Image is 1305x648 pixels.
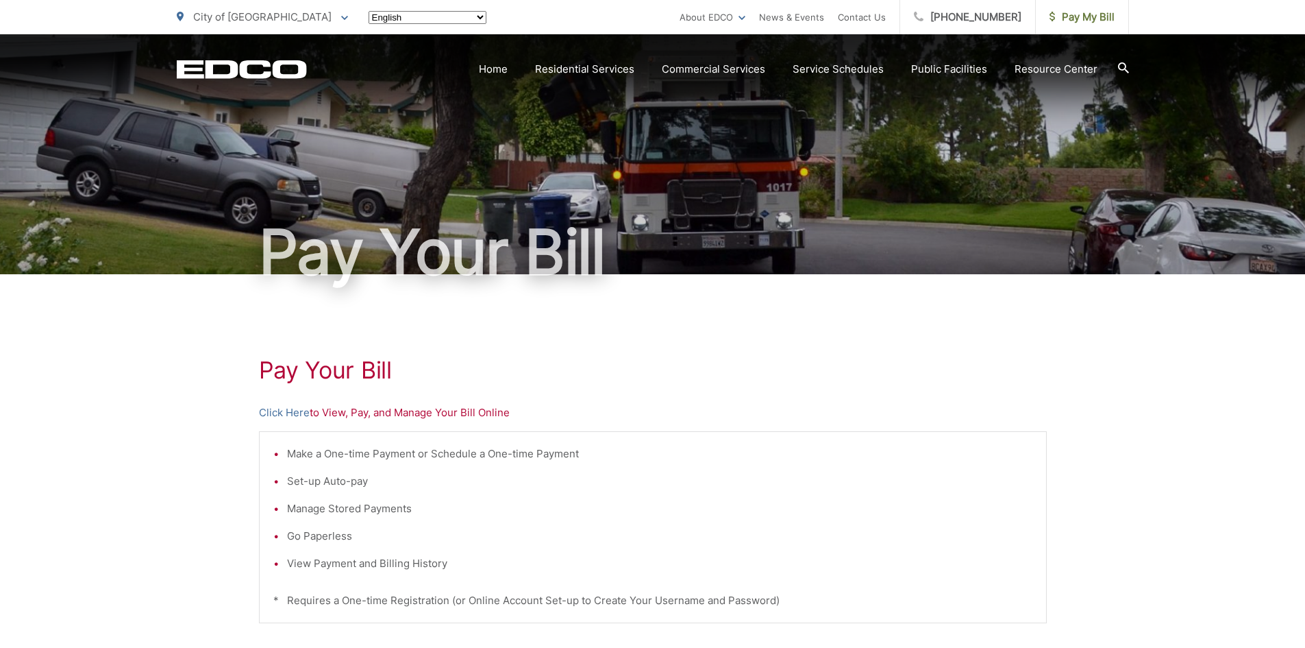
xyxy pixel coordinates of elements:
[793,61,884,77] a: Service Schedules
[177,218,1129,287] h1: Pay Your Bill
[479,61,508,77] a: Home
[287,555,1032,572] li: View Payment and Billing History
[535,61,634,77] a: Residential Services
[287,446,1032,462] li: Make a One-time Payment or Schedule a One-time Payment
[259,405,310,421] a: Click Here
[287,528,1032,544] li: Go Paperless
[662,61,765,77] a: Commercial Services
[1049,9,1115,25] span: Pay My Bill
[259,357,1047,384] h1: Pay Your Bill
[1015,61,1097,77] a: Resource Center
[259,405,1047,421] p: to View, Pay, and Manage Your Bill Online
[759,9,824,25] a: News & Events
[838,9,886,25] a: Contact Us
[273,592,1032,609] p: * Requires a One-time Registration (or Online Account Set-up to Create Your Username and Password)
[680,9,745,25] a: About EDCO
[369,11,486,24] select: Select a language
[911,61,987,77] a: Public Facilities
[287,501,1032,517] li: Manage Stored Payments
[193,10,332,23] span: City of [GEOGRAPHIC_DATA]
[177,60,307,79] a: EDCD logo. Return to the homepage.
[287,473,1032,490] li: Set-up Auto-pay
